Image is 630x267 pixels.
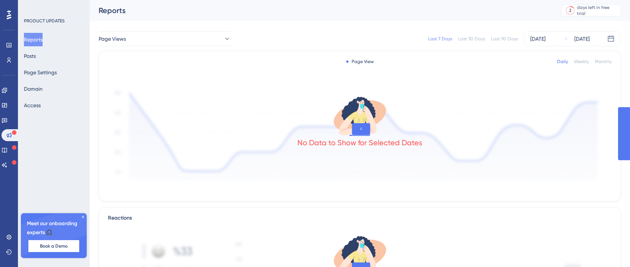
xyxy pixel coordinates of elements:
button: Page Views [99,31,231,46]
div: Last 7 Days [428,36,452,42]
button: Access [24,99,41,112]
button: Page Settings [24,66,57,79]
div: Weekly [574,59,589,65]
div: No Data to Show for Selected Dates [297,137,422,148]
div: Reports [99,5,543,16]
div: Page View [346,59,374,65]
div: Last 90 Days [491,36,518,42]
span: Meet our onboarding experts 🎧 [27,219,81,237]
span: Page Views [99,34,126,43]
button: Posts [24,49,36,63]
div: Reactions [108,214,612,223]
button: Reports [24,33,43,46]
div: days left in free trial [577,4,618,16]
iframe: UserGuiding AI Assistant Launcher [599,237,621,260]
button: Book a Demo [28,240,79,252]
span: Book a Demo [40,243,68,249]
div: [DATE] [574,34,590,43]
div: Monthly [595,59,612,65]
div: PRODUCT UPDATES [24,18,65,24]
div: Last 30 Days [458,36,485,42]
div: 2 [569,7,571,13]
button: Domain [24,82,43,96]
div: Daily [557,59,568,65]
div: [DATE] [530,34,546,43]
